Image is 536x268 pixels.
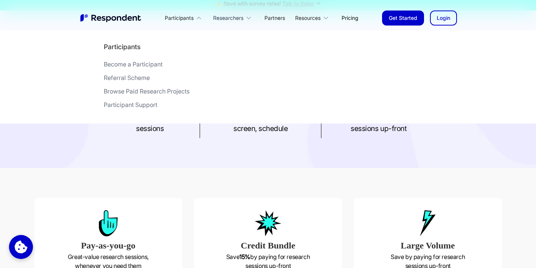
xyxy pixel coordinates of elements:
a: Login [430,11,457,26]
h3: Pay-as-you-go [40,239,176,252]
div: Resources [295,14,321,22]
a: Browse Paid Research Projects [104,87,190,98]
div: Resources [291,9,336,27]
a: Partners [258,9,291,27]
h4: Participants [104,42,140,51]
h3: Credit Bundle [200,239,336,252]
div: Become a Participant [104,60,163,68]
a: Referral Scheme [104,74,190,84]
a: Pricing [336,9,364,27]
div: Participant Support [104,101,157,108]
a: Become a Participant [104,60,190,71]
a: Participant Support [104,101,190,111]
h3: Large Volume [360,239,496,252]
div: Researchers [213,14,243,22]
div: Referral Scheme [104,74,150,81]
div: Browse Paid Research Projects [104,87,190,95]
div: Researchers [209,9,258,27]
div: Participants [165,14,194,22]
a: home [79,13,143,23]
a: Get Started [382,11,424,26]
strong: 15% [239,253,250,260]
img: Untitled UI logotext [79,13,143,23]
div: Participants [161,9,209,27]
